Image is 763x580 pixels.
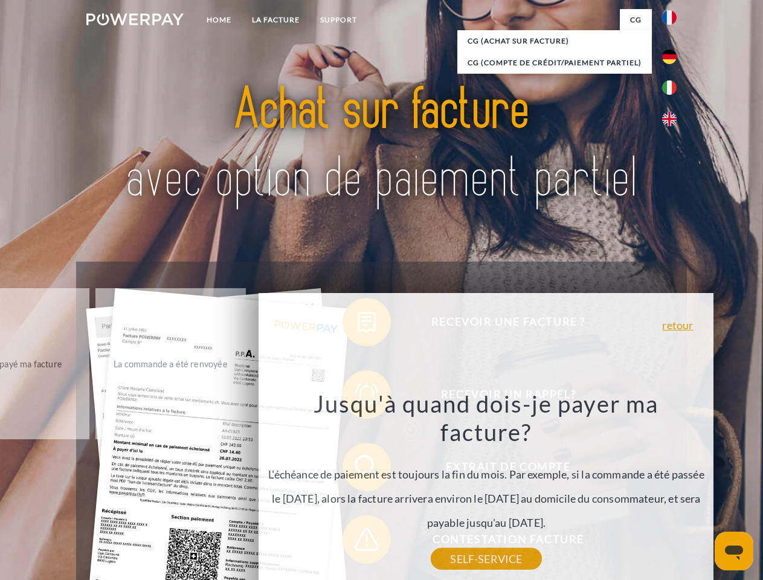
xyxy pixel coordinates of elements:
a: CG (achat sur facture) [457,30,652,52]
a: Home [196,9,242,31]
img: title-powerpay_fr.svg [115,58,648,231]
div: L'échéance de paiement est toujours la fin du mois. Par exemple, si la commande a été passée le [... [266,389,707,559]
a: SELF-SERVICE [431,548,541,570]
img: fr [662,10,677,25]
img: en [662,112,677,126]
a: retour [662,320,693,330]
h3: Jusqu'à quand dois-je payer ma facture? [266,389,707,447]
img: de [662,50,677,64]
a: Support [310,9,367,31]
iframe: Bouton de lancement de la fenêtre de messagerie [715,532,753,570]
a: CG (Compte de crédit/paiement partiel) [457,52,652,74]
div: La commande a été renvoyée [103,355,239,372]
a: CG [620,9,652,31]
a: LA FACTURE [242,9,310,31]
img: it [662,80,677,95]
img: logo-powerpay-white.svg [86,13,184,25]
